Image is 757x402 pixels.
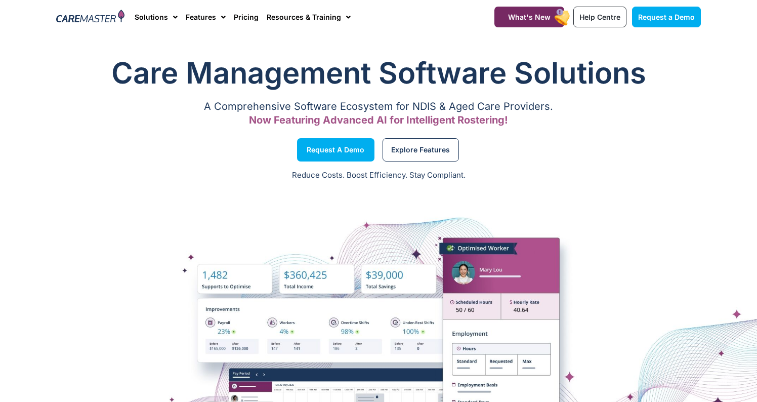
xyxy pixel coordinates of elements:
[638,13,695,21] span: Request a Demo
[508,13,551,21] span: What's New
[391,147,450,152] span: Explore Features
[56,103,701,110] p: A Comprehensive Software Ecosystem for NDIS & Aged Care Providers.
[579,13,620,21] span: Help Centre
[383,138,459,162] a: Explore Features
[632,7,701,27] a: Request a Demo
[56,53,701,93] h1: Care Management Software Solutions
[573,7,626,27] a: Help Centre
[494,7,564,27] a: What's New
[249,114,508,126] span: Now Featuring Advanced AI for Intelligent Rostering!
[6,170,751,181] p: Reduce Costs. Boost Efficiency. Stay Compliant.
[297,138,374,162] a: Request a Demo
[56,10,124,25] img: CareMaster Logo
[307,147,364,152] span: Request a Demo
